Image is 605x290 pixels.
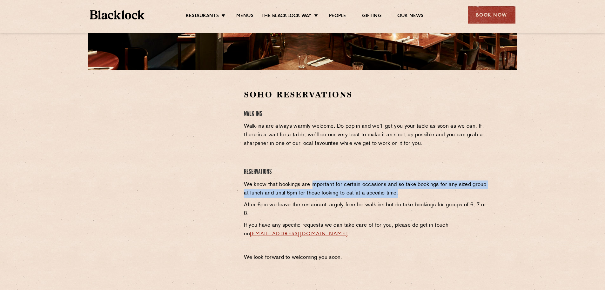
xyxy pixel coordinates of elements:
a: The Blacklock Way [261,13,312,20]
a: Gifting [362,13,381,20]
h2: Soho Reservations [244,89,487,100]
img: BL_Textured_Logo-footer-cropped.svg [90,10,145,19]
a: [EMAIL_ADDRESS][DOMAIN_NAME] [250,231,348,237]
div: Book Now [468,6,515,24]
p: After 6pm we leave the restaurant largely free for walk-ins but do take bookings for groups of 6,... [244,201,487,218]
p: We know that bookings are important for certain occasions and so take bookings for any sized grou... [244,180,487,198]
a: Restaurants [186,13,219,20]
p: Walk-ins are always warmly welcome. Do pop in and we’ll get you your table as soon as we can. If ... [244,122,487,148]
a: People [329,13,346,20]
h4: Walk-Ins [244,110,487,118]
h4: Reservations [244,168,487,176]
iframe: To enrich screen reader interactions, please activate Accessibility in Grammarly extension settings [140,89,212,185]
a: Our News [397,13,424,20]
p: We look forward to welcoming you soon. [244,253,487,262]
p: If you have any specific requests we can take care of for you, please do get in touch on . [244,221,487,238]
a: Menus [236,13,253,20]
